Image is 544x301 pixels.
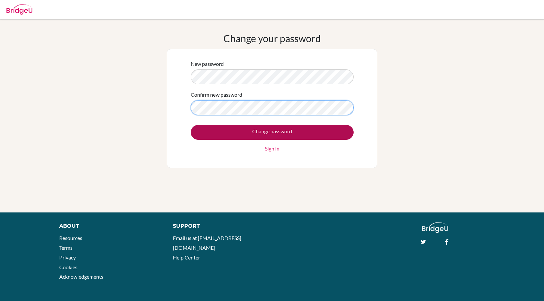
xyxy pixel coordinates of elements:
a: Privacy [59,254,76,260]
div: Support [173,222,265,230]
a: Cookies [59,264,77,270]
input: Change password [191,125,354,140]
a: Acknowledgements [59,273,103,280]
a: Help Center [173,254,200,260]
label: Confirm new password [191,91,242,99]
img: Bridge-U [6,4,32,15]
a: Email us at [EMAIL_ADDRESS][DOMAIN_NAME] [173,235,241,251]
div: About [59,222,158,230]
a: Sign in [265,145,279,152]
h1: Change your password [223,32,321,44]
label: New password [191,60,224,68]
img: logo_white@2x-f4f0deed5e89b7ecb1c2cc34c3e3d731f90f0f143d5ea2071677605dd97b5244.png [422,222,448,233]
a: Resources [59,235,82,241]
a: Terms [59,245,73,251]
